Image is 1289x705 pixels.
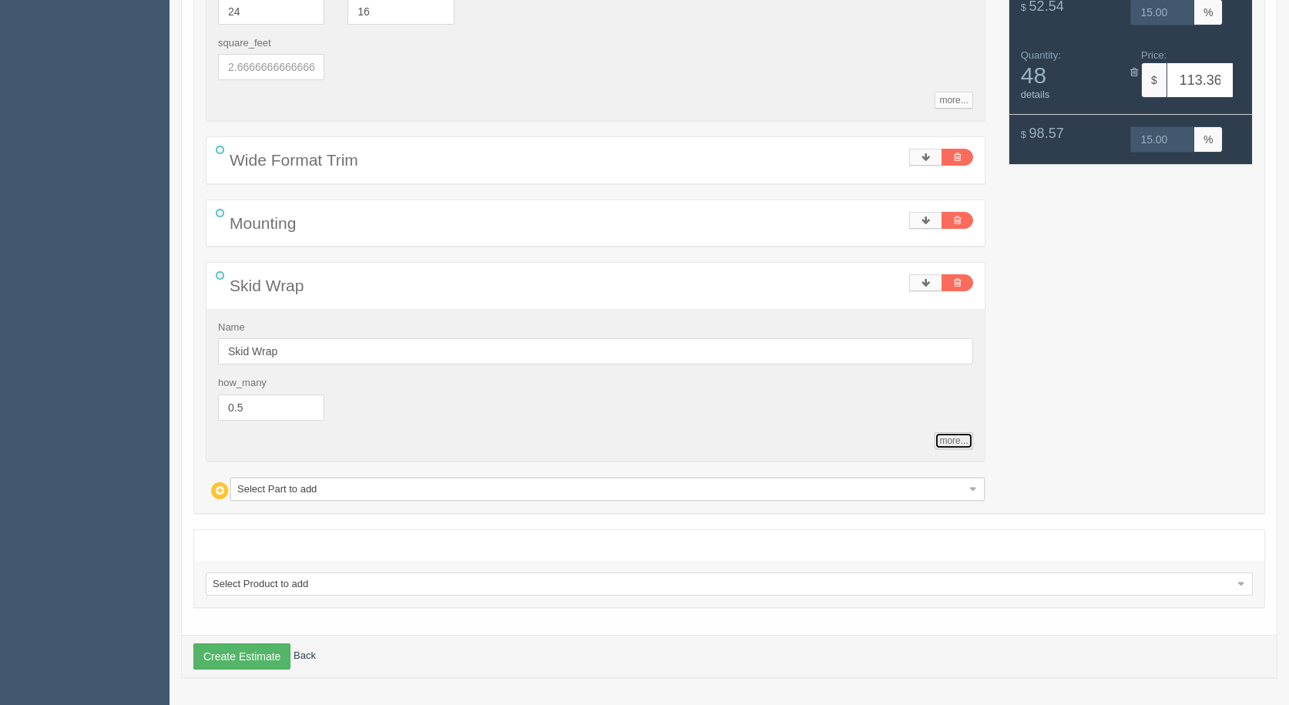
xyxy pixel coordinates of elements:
span: Mounting [230,214,296,232]
a: Select Part to add [230,478,985,501]
a: more... [935,92,972,109]
a: Back [294,650,316,661]
span: $ [1141,62,1166,98]
button: Create Estimate [193,643,290,670]
span: % [1194,126,1223,153]
span: 48 [1021,62,1119,88]
span: $ [1021,2,1026,13]
span: Price: [1141,49,1166,61]
label: Name [218,321,245,335]
a: details [1021,89,1050,100]
label: square_feet [218,36,271,51]
input: 2.6666666666666665 [218,54,324,80]
span: $ [1021,129,1026,140]
input: Name [218,338,973,364]
span: Select Product to add [213,573,1232,595]
a: Select Product to add [206,572,1253,596]
span: Select Part to add [237,478,964,500]
span: Wide Format Trim [230,151,358,169]
label: how_many [218,376,267,391]
span: Quantity: [1021,49,1061,61]
a: more... [935,432,972,449]
span: Skid Wrap [230,277,304,294]
span: 98.57 [1029,126,1064,141]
